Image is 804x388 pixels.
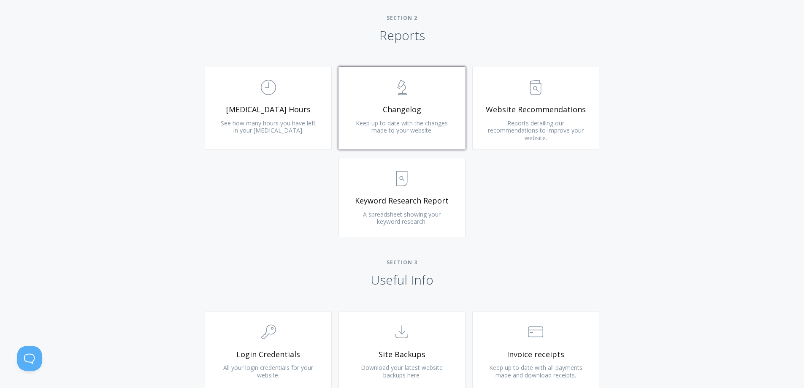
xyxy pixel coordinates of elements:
[352,350,452,359] span: Site Backups
[488,119,584,142] span: Reports detailing our recommendations to improve your website.
[218,105,319,114] span: [MEDICAL_DATA] Hours
[93,50,142,55] div: Keywords by Traffic
[218,350,319,359] span: Login Credentials
[363,210,441,226] span: A spreadsheet showing your keyword research.
[338,67,466,149] a: Changelog Keep up to date with the changes made to your website.
[32,50,76,55] div: Domain Overview
[205,67,332,149] a: [MEDICAL_DATA] Hours See how many hours you have left in your [MEDICAL_DATA].
[223,364,313,379] span: All your login credentials for your website.
[356,119,448,135] span: Keep up to date with the changes made to your website.
[14,14,20,20] img: logo_orange.svg
[472,67,599,149] a: Website Recommendations Reports detailing our recommendations to improve your website.
[84,49,91,56] img: tab_keywords_by_traffic_grey.svg
[221,119,316,135] span: See how many hours you have left in your [MEDICAL_DATA].
[338,158,466,237] a: Keyword Research Report A spreadsheet showing your keyword research.
[352,196,452,206] span: Keyword Research Report
[361,364,443,379] span: Download your latest website backups here.
[22,22,93,29] div: Domain: [DOMAIN_NAME]
[14,22,20,29] img: website_grey.svg
[352,105,452,114] span: Changelog
[24,14,41,20] div: v 4.0.25
[485,105,586,114] span: Website Recommendations
[489,364,582,379] span: Keep up to date with all payments made and download receipts.
[23,49,30,56] img: tab_domain_overview_orange.svg
[17,346,42,371] iframe: Toggle Customer Support
[485,350,586,359] span: Invoice receipts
